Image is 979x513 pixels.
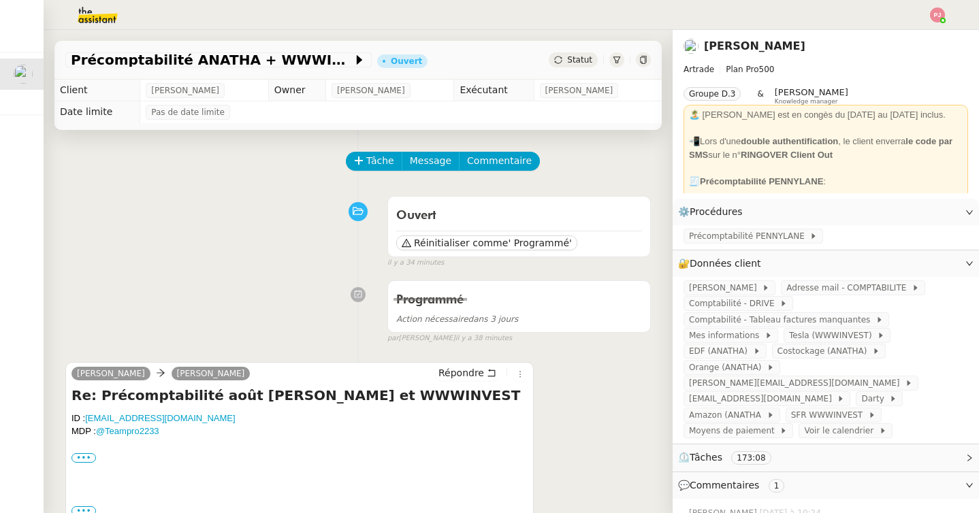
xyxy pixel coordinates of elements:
[151,105,225,119] span: Pas de date limite
[434,365,501,380] button: Répondre
[769,479,785,493] nz-tag: 1
[690,258,761,269] span: Données client
[861,392,889,406] span: Darty
[396,294,464,306] span: Programmé
[689,136,952,160] strong: le code par SMS
[804,424,878,437] span: Voir le calendrier
[54,101,140,123] td: Date limite
[689,313,876,327] span: Comptabilité - Tableau factures manquantes
[455,333,513,344] span: il y a 38 minutes
[71,386,528,405] h4: Re: Précomptabilité août [PERSON_NAME] et WWWINVEST
[71,53,353,67] span: Précomptabilité ANATHA + WWWINVEST - septembre 2025
[454,80,534,101] td: Exécutant
[789,329,877,342] span: Tesla (WWWINVEST)
[689,135,963,161] div: 📲Lors d'une , le client enverra sur le n°
[689,229,809,243] span: Précomptabilité PENNYLANE
[396,235,577,250] button: Réinitialiser comme' Programmé'
[731,451,771,465] nz-tag: 173:08
[673,250,979,277] div: 🔐Données client
[545,84,613,97] span: [PERSON_NAME]
[85,413,235,423] a: [EMAIL_ADDRESS][DOMAIN_NAME]
[704,39,805,52] a: [PERSON_NAME]
[689,108,963,122] div: 🏝️ [PERSON_NAME] est en congès du [DATE] au [DATE] inclus.
[690,452,722,463] span: Tâches
[172,367,251,380] a: [PERSON_NAME]
[684,65,714,74] span: Artrade
[673,444,979,471] div: ⏲️Tâches 173:08
[791,408,868,422] span: SFR WWWINVEST
[684,39,699,54] img: users%2FSoHiyPZ6lTh48rkksBJmVXB4Fxh1%2Favatar%2F784cdfc3-6442-45b8-8ed3-42f1cc9271a4
[410,153,451,169] span: Message
[775,98,838,105] span: Knowledge manager
[689,281,762,295] span: [PERSON_NAME]
[689,392,837,406] span: [EMAIL_ADDRESS][DOMAIN_NAME]
[759,65,775,74] span: 500
[71,412,528,438] div: ID : MDP :
[689,408,767,422] span: Amazon (ANATHA
[689,376,905,390] span: [PERSON_NAME][EMAIL_ADDRESS][DOMAIN_NAME]
[678,480,790,491] span: 💬
[689,297,780,310] span: Comptabilité - DRIVE
[690,480,759,491] span: Commentaires
[459,152,540,171] button: Commentaire
[414,236,508,250] span: Réinitialiser comme
[930,7,945,22] img: svg
[567,55,592,65] span: Statut
[786,281,912,295] span: Adresse mail - COMPTABILITE
[268,80,325,101] td: Owner
[337,84,405,97] span: [PERSON_NAME]
[396,210,436,222] span: Ouvert
[391,57,422,65] div: Ouvert
[689,175,963,188] div: 🧾 :
[673,472,979,499] div: 💬Commentaires 1
[757,87,763,105] span: &
[775,87,848,105] app-user-label: Knowledge manager
[387,257,445,269] span: il y a 34 minutes
[700,176,823,186] strong: Précomptabilité PENNYLANE
[366,153,394,169] span: Tâche
[741,136,838,146] strong: double authentification
[71,367,150,380] a: [PERSON_NAME]
[346,152,402,171] button: Tâche
[775,87,848,97] span: [PERSON_NAME]
[387,333,512,344] small: [PERSON_NAME]
[396,314,468,324] span: Action nécessaire
[678,256,767,271] span: 🔐
[777,344,873,358] span: Costockage (ANATHA)
[508,236,571,250] span: ' Programmé'
[726,65,758,74] span: Plan Pro
[438,366,484,380] span: Répondre
[673,199,979,225] div: ⚙️Procédures
[467,153,532,169] span: Commentaire
[151,84,219,97] span: [PERSON_NAME]
[689,329,765,342] span: Mes informations
[689,424,780,437] span: Moyens de paiement
[396,314,518,324] span: dans 3 jours
[684,87,741,101] nz-tag: Groupe D.3
[96,426,159,436] a: @Teampro2233
[689,361,767,374] span: Orange (ANATHA)
[14,65,33,84] img: users%2FSoHiyPZ6lTh48rkksBJmVXB4Fxh1%2Favatar%2F784cdfc3-6442-45b8-8ed3-42f1cc9271a4
[71,453,96,463] label: •••
[690,206,743,217] span: Procédures
[387,333,399,344] span: par
[678,452,782,463] span: ⏲️
[678,204,749,220] span: ⚙️
[54,80,140,101] td: Client
[741,150,833,160] strong: RINGOVER Client Out
[402,152,460,171] button: Message
[689,344,753,358] span: EDF (ANATHA)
